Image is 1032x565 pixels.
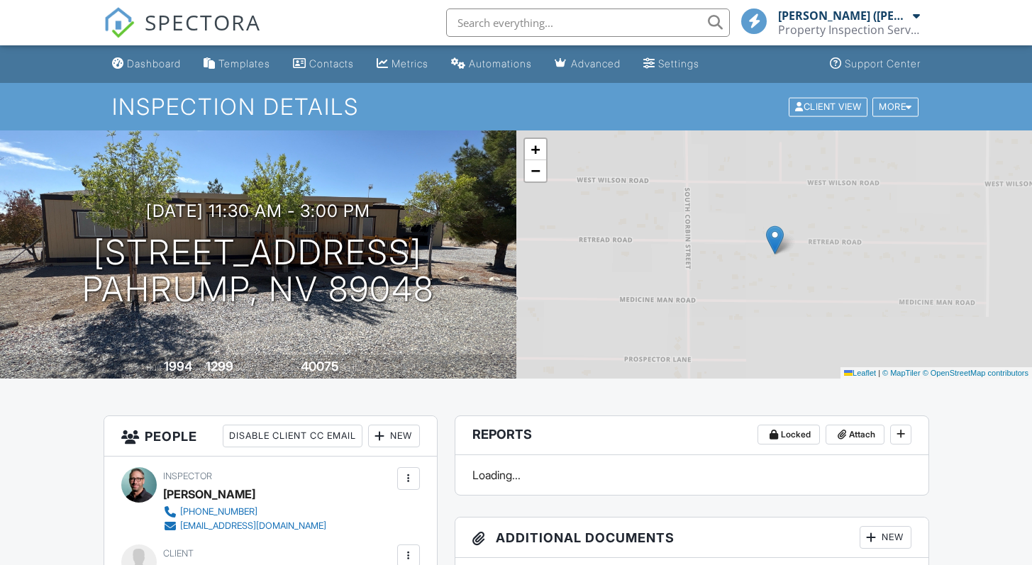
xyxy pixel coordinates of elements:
img: Marker [766,225,784,254]
h3: Additional Documents [455,518,928,558]
a: Templates [198,51,276,77]
a: Leaflet [844,369,876,377]
img: The Best Home Inspection Software - Spectora [104,7,135,38]
span: Lot Size [269,362,299,373]
a: Automations (Basic) [445,51,538,77]
div: Templates [218,57,270,69]
div: Metrics [392,57,428,69]
a: © OpenStreetMap contributors [923,369,1028,377]
h1: [STREET_ADDRESS] Pahrump, NV 89048 [82,234,434,309]
a: © MapTiler [882,369,921,377]
div: Disable Client CC Email [223,425,362,447]
a: Zoom out [525,160,546,181]
div: [PERSON_NAME] ([PERSON_NAME] [778,9,909,23]
div: Contacts [309,57,354,69]
a: Advanced [549,51,626,77]
div: Dashboard [127,57,181,69]
h3: People [104,416,437,457]
span: Client [163,548,194,559]
span: − [531,162,540,179]
div: [EMAIL_ADDRESS][DOMAIN_NAME] [180,520,326,532]
a: Metrics [371,51,434,77]
div: [PHONE_NUMBER] [180,506,257,518]
a: Zoom in [525,139,546,160]
div: 40075 [301,359,339,374]
a: Settings [638,51,705,77]
span: sq. ft. [235,362,255,373]
div: Support Center [845,57,921,69]
a: [PHONE_NUMBER] [163,505,326,519]
div: Automations [469,57,532,69]
input: Search everything... [446,9,730,37]
span: sq.ft. [341,362,359,373]
h1: Inspection Details [112,94,919,119]
div: Client View [789,97,867,116]
a: SPECTORA [104,19,261,49]
span: + [531,140,540,158]
div: 1299 [206,359,233,374]
div: Property Inspection Services, LLC [778,23,920,37]
div: 1994 [164,359,192,374]
a: Contacts [287,51,360,77]
a: Support Center [824,51,926,77]
div: Advanced [571,57,621,69]
a: Dashboard [106,51,187,77]
h3: [DATE] 11:30 am - 3:00 pm [146,201,370,220]
a: [EMAIL_ADDRESS][DOMAIN_NAME] [163,519,326,533]
span: | [878,369,880,377]
a: Client View [787,101,871,111]
span: Built [146,362,162,373]
span: Inspector [163,471,212,481]
div: New [368,425,420,447]
div: Settings [658,57,699,69]
span: SPECTORA [145,7,261,37]
div: [PERSON_NAME] [163,483,255,505]
div: New [860,526,911,549]
div: More [872,97,919,116]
